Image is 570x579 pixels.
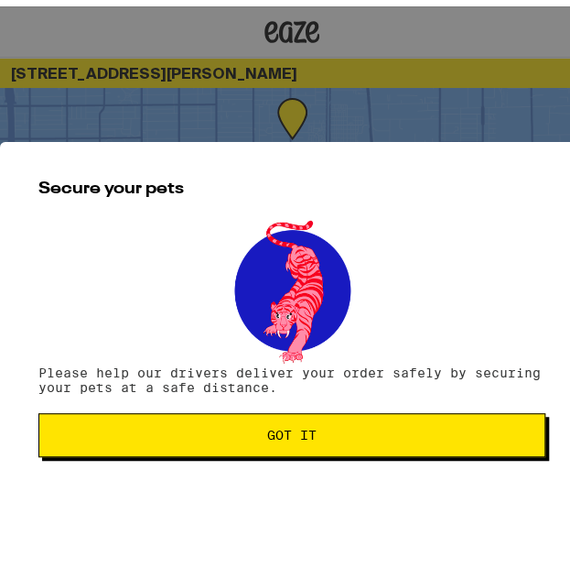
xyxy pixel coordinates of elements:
span: Hi. Need any help? [11,13,132,27]
button: Got it [38,407,545,451]
img: pets [217,209,367,359]
p: Please help our drivers deliver your order safely by securing your pets at a safe distance. [38,359,545,388]
span: Got it [267,422,317,435]
h2: Secure your pets [38,174,545,191]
